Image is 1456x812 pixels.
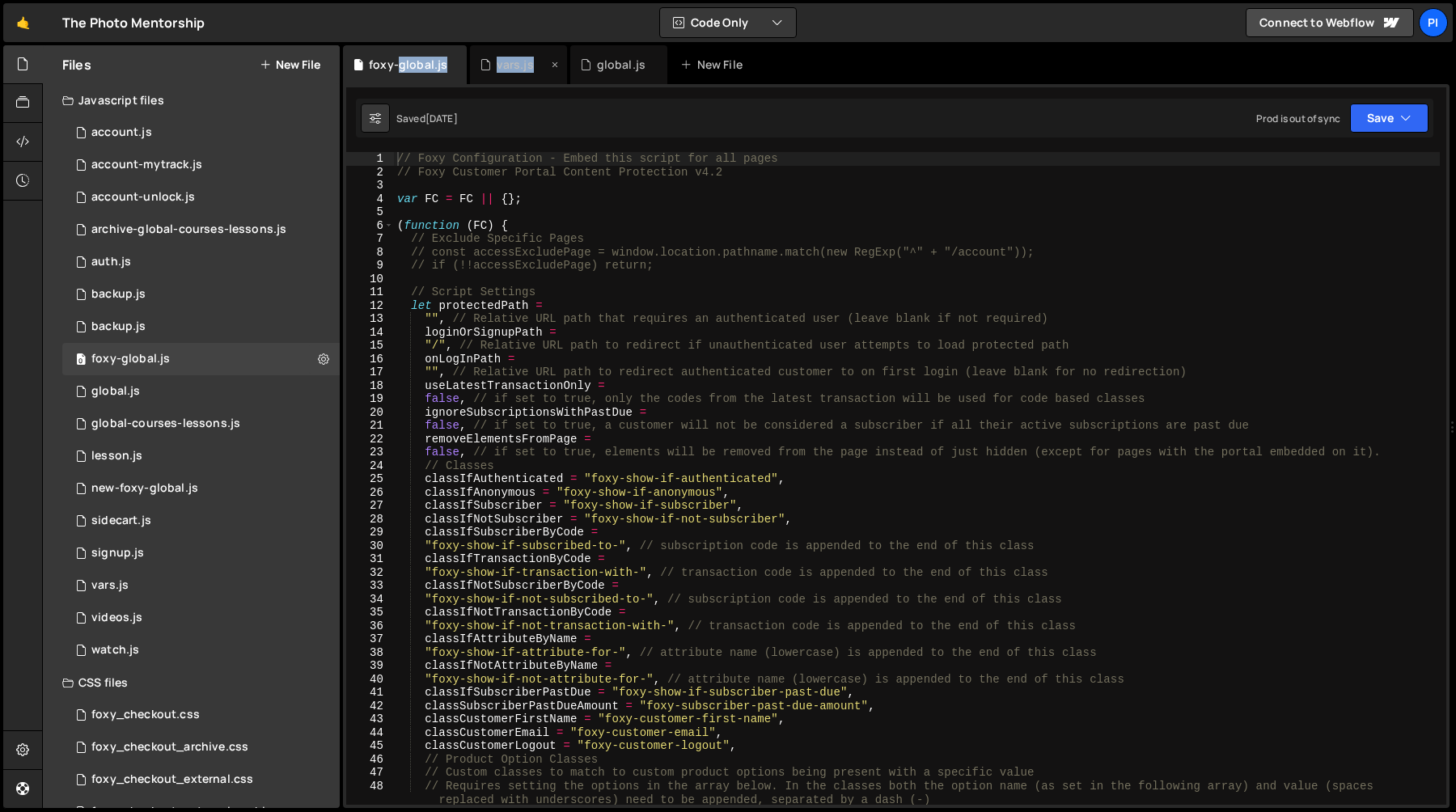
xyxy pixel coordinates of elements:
[346,433,394,446] div: 22
[346,513,394,527] div: 28
[91,514,151,528] div: sidecart.js
[346,486,394,500] div: 26
[76,354,86,367] span: 0
[62,311,340,343] div: 13533/45031.js
[346,246,394,260] div: 8
[346,353,394,366] div: 16
[346,259,394,273] div: 9
[346,339,394,353] div: 15
[346,379,394,393] div: 18
[62,699,340,731] div: 13533/38507.css
[597,57,645,73] div: global.js
[346,766,394,780] div: 47
[62,181,340,214] div: 13533/41206.js
[346,419,394,433] div: 21
[346,579,394,593] div: 33
[346,526,394,539] div: 29
[346,739,394,753] div: 45
[396,112,458,125] div: Saved
[91,740,248,755] div: foxy_checkout_archive.css
[369,57,447,73] div: foxy-global.js
[91,417,240,431] div: global-courses-lessons.js
[346,673,394,687] div: 40
[660,8,796,37] button: Code Only
[62,13,205,32] div: The Photo Mentorship
[1350,104,1428,133] button: Save
[346,326,394,340] div: 14
[346,192,394,206] div: 4
[346,713,394,726] div: 43
[346,472,394,486] div: 25
[346,566,394,580] div: 32
[62,408,340,440] div: 13533/35292.js
[346,312,394,326] div: 13
[346,659,394,673] div: 39
[62,246,340,278] div: 13533/34034.js
[91,578,129,593] div: vars.js
[346,205,394,219] div: 5
[62,602,340,634] div: 13533/42246.js
[62,505,340,537] div: 13533/43446.js
[91,158,202,172] div: account-mytrack.js
[43,84,340,116] div: Javascript files
[346,152,394,166] div: 1
[91,222,286,237] div: archive-global-courses-lessons.js
[62,56,91,74] h2: Files
[346,299,394,313] div: 12
[62,537,340,569] div: 13533/35364.js
[1256,112,1340,125] div: Prod is out of sync
[91,611,142,625] div: videos.js
[62,472,340,505] div: 13533/40053.js
[62,731,340,763] div: 13533/44030.css
[346,593,394,607] div: 34
[346,219,394,233] div: 6
[346,780,394,806] div: 48
[680,57,748,73] div: New File
[346,166,394,180] div: 2
[1419,8,1448,37] a: Pi
[3,3,43,42] a: 🤙
[346,406,394,420] div: 20
[91,481,198,496] div: new-foxy-global.js
[346,606,394,620] div: 35
[91,708,200,722] div: foxy_checkout.css
[62,116,340,149] div: 13533/34220.js
[346,446,394,459] div: 23
[346,753,394,767] div: 46
[91,643,139,658] div: watch.js
[62,214,340,246] div: 13533/43968.js
[346,539,394,553] div: 30
[346,632,394,646] div: 37
[346,459,394,473] div: 24
[62,278,340,311] div: 13533/45030.js
[497,57,534,73] div: vars.js
[346,686,394,700] div: 41
[62,343,340,375] div: 13533/34219.js
[346,700,394,713] div: 42
[91,190,195,205] div: account-unlock.js
[91,287,146,302] div: backup.js
[91,546,144,560] div: signup.js
[91,772,253,787] div: foxy_checkout_external.css
[1246,8,1414,37] a: Connect to Webflow
[346,232,394,246] div: 7
[91,125,152,140] div: account.js
[62,440,340,472] div: 13533/35472.js
[62,569,340,602] div: 13533/38978.js
[346,392,394,406] div: 19
[346,366,394,379] div: 17
[260,58,320,71] button: New File
[346,646,394,660] div: 38
[346,179,394,192] div: 3
[91,449,142,463] div: lesson.js
[346,552,394,566] div: 31
[425,112,458,125] div: [DATE]
[62,763,340,796] div: 13533/38747.css
[62,149,340,181] div: 13533/38628.js
[346,285,394,299] div: 11
[346,499,394,513] div: 27
[346,273,394,286] div: 10
[91,352,170,366] div: foxy-global.js
[346,726,394,740] div: 44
